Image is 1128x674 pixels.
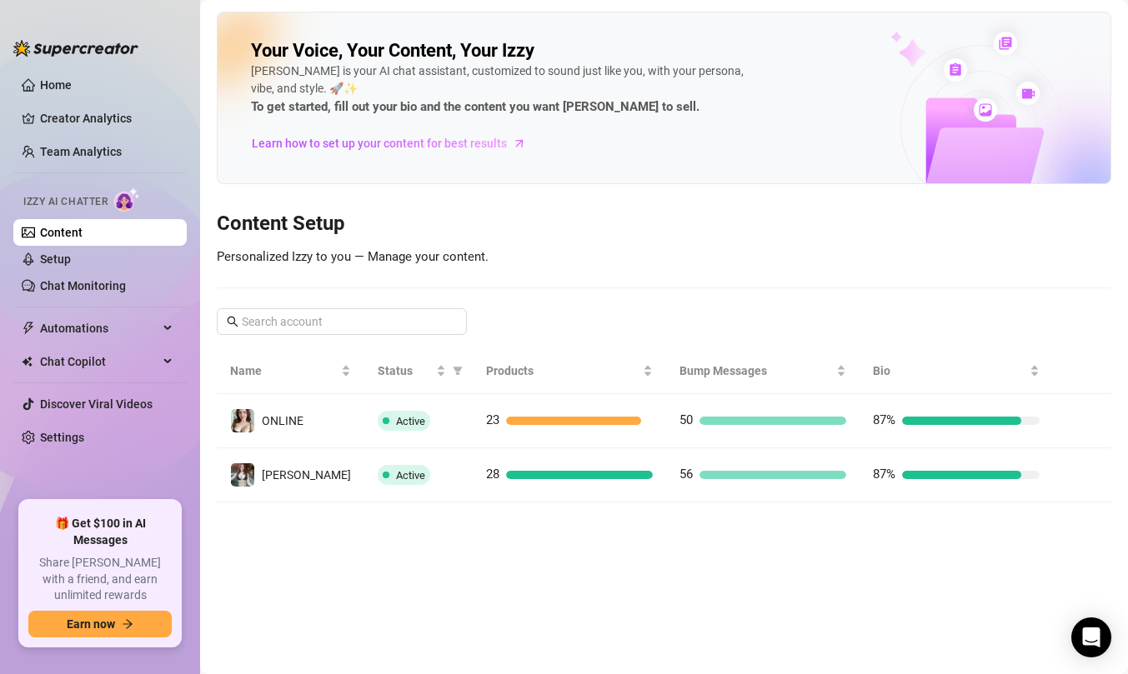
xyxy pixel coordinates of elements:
span: 50 [679,412,693,427]
span: [PERSON_NAME] [262,468,351,482]
span: 23 [486,412,499,427]
span: filter [449,358,466,383]
button: Earn nowarrow-right [28,611,172,637]
img: logo-BBDzfeDw.svg [13,40,138,57]
img: ai-chatter-content-library-cLFOSyPT.png [852,13,1110,183]
img: AI Chatter [114,187,140,212]
a: Creator Analytics [40,105,173,132]
span: thunderbolt [22,322,35,335]
img: Amy [231,463,254,487]
a: Discover Viral Videos [40,397,153,411]
span: arrow-right [511,135,528,152]
span: Izzy AI Chatter [23,194,108,210]
th: Bump Messages [666,348,860,394]
span: 87% [873,412,895,427]
strong: To get started, fill out your bio and the content you want [PERSON_NAME] to sell. [251,99,699,114]
input: Search account [242,312,444,331]
a: Content [40,226,83,239]
span: filter [453,366,463,376]
th: Name [217,348,364,394]
div: Open Intercom Messenger [1071,617,1111,657]
span: Personalized Izzy to you — Manage your content. [217,249,489,264]
span: Active [396,469,425,482]
div: [PERSON_NAME] is your AI chat assistant, customized to sound just like you, with your persona, vi... [251,62,751,117]
h3: Content Setup [217,211,1111,237]
span: ONLINE [262,414,303,427]
span: Bump Messages [679,362,833,380]
span: search [227,316,238,327]
a: Setup [40,252,71,266]
a: Home [40,78,72,92]
img: ONLINE [231,409,254,432]
h2: Your Voice, Your Content, Your Izzy [251,39,534,62]
span: Chat Copilot [40,348,158,375]
span: 28 [486,467,499,482]
th: Status [364,348,473,394]
span: Share [PERSON_NAME] with a friend, and earn unlimited rewards [28,555,172,604]
span: 🎁 Get $100 in AI Messages [28,516,172,548]
span: Active [396,415,425,427]
span: Earn now [67,617,115,631]
a: Learn how to set up your content for best results [251,130,539,157]
a: Chat Monitoring [40,279,126,292]
span: Name [230,362,338,380]
span: 87% [873,467,895,482]
a: Settings [40,431,84,444]
span: arrow-right [122,618,133,630]
a: Team Analytics [40,145,122,158]
span: Automations [40,315,158,342]
span: Status [378,362,433,380]
span: 56 [679,467,693,482]
img: Chat Copilot [22,356,33,367]
span: Products [486,362,639,380]
th: Products [473,348,666,394]
th: Bio [860,348,1053,394]
span: Learn how to set up your content for best results [252,134,507,152]
span: Bio [873,362,1026,380]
